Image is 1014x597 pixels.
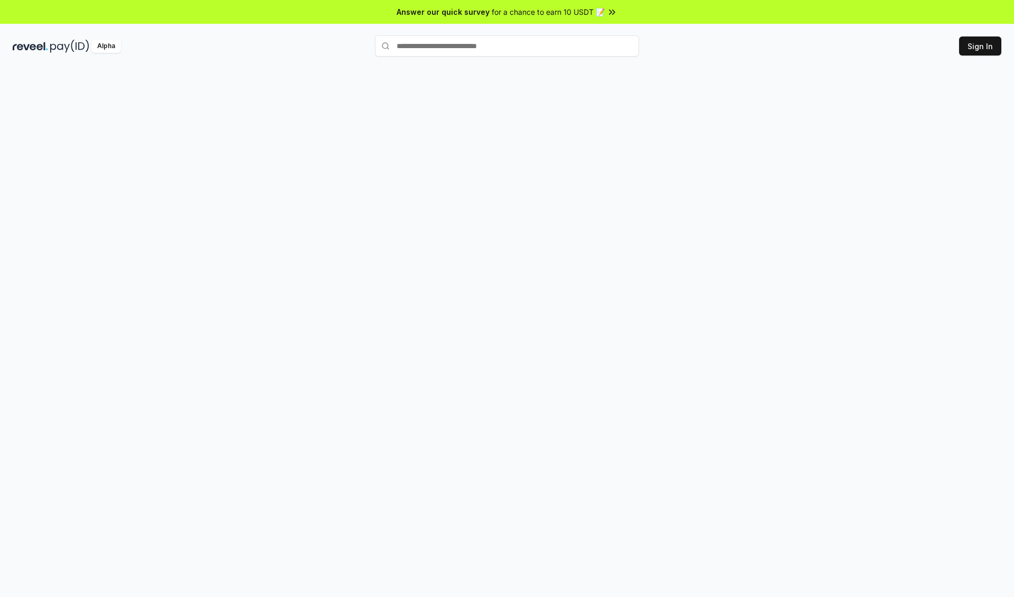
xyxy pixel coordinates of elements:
span: Answer our quick survey [397,6,490,17]
span: for a chance to earn 10 USDT 📝 [492,6,605,17]
img: reveel_dark [13,40,48,53]
button: Sign In [959,36,1001,56]
div: Alpha [91,40,121,53]
img: pay_id [50,40,89,53]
